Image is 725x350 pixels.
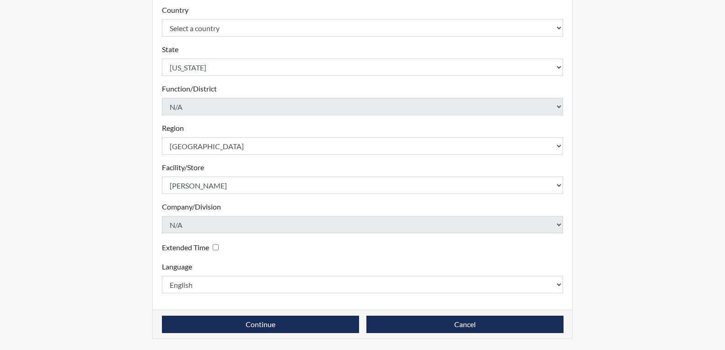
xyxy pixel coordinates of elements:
label: Extended Time [162,242,209,253]
div: Checking this box will provide the interviewee with an accomodation of extra time to answer each ... [162,241,222,254]
label: Country [162,5,188,16]
label: Language [162,261,192,272]
label: Company/Division [162,201,221,212]
label: State [162,44,178,55]
label: Function/District [162,83,217,94]
button: Continue [162,316,359,333]
label: Facility/Store [162,162,204,173]
label: Region [162,123,184,134]
button: Cancel [366,316,564,333]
